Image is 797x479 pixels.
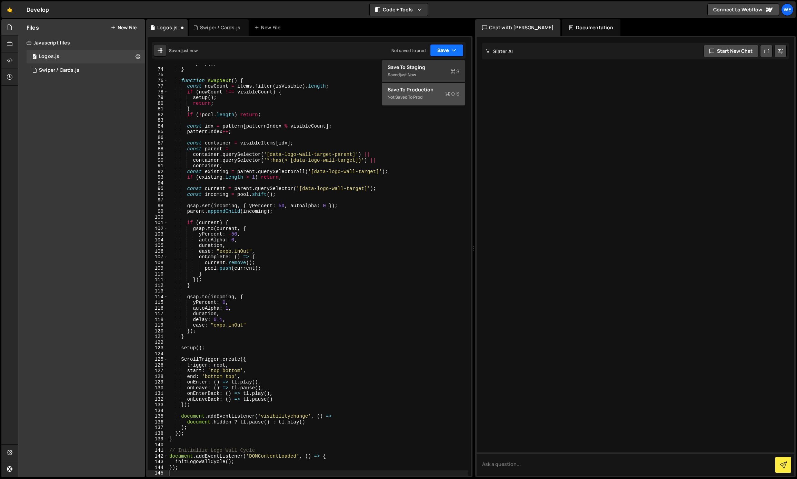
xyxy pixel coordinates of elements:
[148,129,168,135] div: 85
[148,470,168,476] div: 145
[148,112,168,118] div: 82
[148,351,168,357] div: 124
[148,283,168,289] div: 112
[148,322,168,328] div: 119
[382,60,465,83] button: Save to StagingS Savedjust now
[391,48,426,53] div: Not saved to prod
[148,180,168,186] div: 94
[707,3,779,16] a: Connect to Webflow
[148,260,168,266] div: 108
[148,152,168,158] div: 89
[148,203,168,209] div: 98
[181,48,198,53] div: just now
[148,163,168,169] div: 91
[148,431,168,437] div: 138
[18,36,145,50] div: Javascript files
[148,311,168,317] div: 117
[148,220,168,226] div: 101
[148,237,168,243] div: 104
[27,50,145,63] div: 17027/46789.js
[148,465,168,471] div: 144
[148,118,168,123] div: 83
[148,345,168,351] div: 123
[148,379,168,385] div: 129
[148,146,168,152] div: 88
[148,231,168,237] div: 103
[148,95,168,101] div: 79
[148,300,168,306] div: 115
[148,368,168,374] div: 127
[148,254,168,260] div: 107
[148,391,168,397] div: 131
[148,123,168,129] div: 84
[148,135,168,141] div: 86
[148,328,168,334] div: 120
[148,106,168,112] div: 81
[451,68,459,75] span: S
[148,374,168,380] div: 128
[157,24,178,31] div: Logos.js
[148,67,168,72] div: 74
[111,25,137,30] button: New File
[148,158,168,163] div: 90
[400,72,416,78] div: just now
[148,243,168,249] div: 105
[1,1,18,18] a: 🤙
[148,226,168,232] div: 102
[148,78,168,84] div: 76
[148,397,168,402] div: 132
[388,71,459,79] div: Saved
[254,24,283,31] div: New File
[148,72,168,78] div: 75
[148,277,168,283] div: 111
[148,357,168,362] div: 125
[148,197,168,203] div: 97
[382,60,465,106] div: Code + Tools
[148,306,168,311] div: 116
[388,93,459,101] div: Not saved to prod
[32,54,37,60] span: 0
[148,385,168,391] div: 130
[148,140,168,146] div: 87
[148,174,168,180] div: 93
[148,419,168,425] div: 136
[148,89,168,95] div: 78
[148,101,168,107] div: 80
[27,6,49,14] div: Develop
[39,53,59,60] div: Logos.js
[148,425,168,431] div: 137
[200,24,240,31] div: Swiper / Cards.js
[148,408,168,414] div: 134
[148,453,168,459] div: 142
[148,442,168,448] div: 140
[148,317,168,323] div: 118
[148,459,168,465] div: 143
[27,63,145,77] div: 17027/46786.js
[562,19,620,36] div: Documentation
[388,86,459,93] div: Save to Production
[148,186,168,192] div: 95
[486,48,513,54] h2: Slater AI
[148,294,168,300] div: 114
[148,192,168,198] div: 96
[148,209,168,214] div: 99
[704,45,758,57] button: Start new chat
[148,340,168,346] div: 122
[148,249,168,255] div: 106
[148,448,168,453] div: 141
[148,334,168,340] div: 121
[388,64,459,71] div: Save to Staging
[370,3,428,16] button: Code + Tools
[148,266,168,271] div: 109
[148,83,168,89] div: 77
[148,436,168,442] div: 139
[148,271,168,277] div: 110
[148,413,168,419] div: 135
[169,48,198,53] div: Saved
[148,288,168,294] div: 113
[475,19,561,36] div: Chat with [PERSON_NAME]
[781,3,794,16] a: We
[382,83,465,105] button: Save to ProductionS Not saved to prod
[148,214,168,220] div: 100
